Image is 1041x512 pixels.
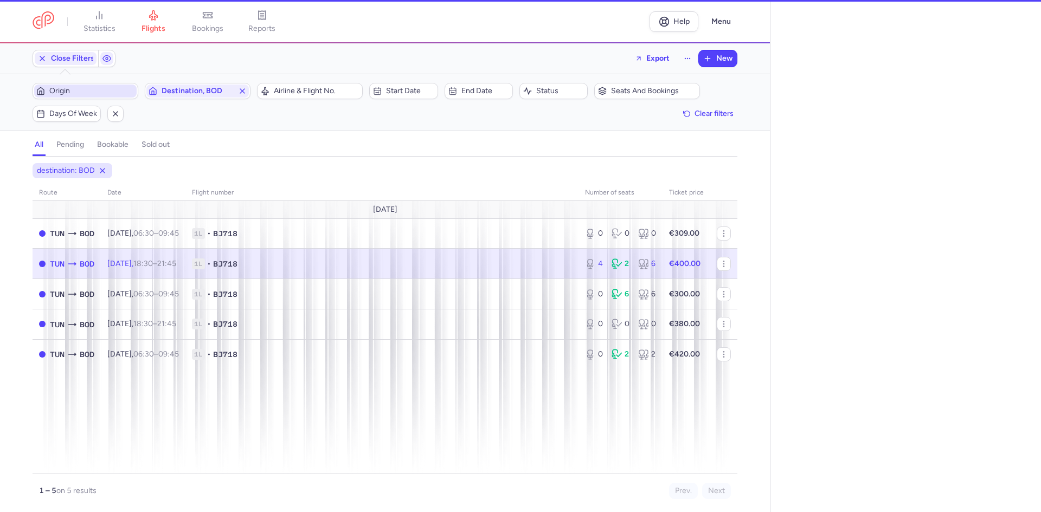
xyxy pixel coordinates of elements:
[679,106,737,122] button: Clear filters
[49,87,134,95] span: Origin
[158,229,179,238] time: 09:45
[33,83,138,99] button: Origin
[585,349,603,360] div: 0
[519,83,588,99] button: Status
[213,258,237,269] span: BJ718
[50,348,65,360] span: Carthage, Tunis, Tunisia
[133,289,154,299] time: 06:30
[133,319,153,328] time: 18:30
[50,319,65,330] span: Carthage, Tunis, Tunisia
[213,349,237,360] span: BJ718
[101,185,185,201] th: date
[80,228,94,239] span: Mérignac, Bordeaux, France
[133,259,176,268] span: –
[461,87,509,95] span: End date
[612,349,629,360] div: 2
[274,87,359,95] span: Airline & Flight No.
[650,11,698,32] a: Help
[162,87,234,95] span: Destination, BOD
[386,87,434,95] span: Start date
[158,349,179,359] time: 09:45
[133,229,179,238] span: –
[142,140,170,150] h4: sold out
[157,259,176,268] time: 21:45
[50,288,65,300] span: Carthage, Tunis, Tunisia
[192,289,205,300] span: 1L
[207,349,211,360] span: •
[107,319,176,328] span: [DATE],
[192,24,223,34] span: bookings
[192,258,205,269] span: 1L
[37,165,95,176] span: destination: BOD
[695,109,734,118] span: Clear filters
[207,228,211,239] span: •
[673,17,690,25] span: Help
[181,10,235,34] a: bookings
[50,228,65,239] span: Carthage, Tunis, Tunisia
[612,319,629,329] div: 0
[133,349,179,359] span: –
[107,259,176,268] span: [DATE],
[702,483,731,499] button: Next
[207,319,211,329] span: •
[373,205,397,214] span: [DATE]
[669,349,700,359] strong: €420.00
[133,259,153,268] time: 18:30
[612,258,629,269] div: 2
[257,83,363,99] button: Airline & Flight No.
[185,185,579,201] th: Flight number
[705,11,737,32] button: Menu
[192,319,205,329] span: 1L
[49,109,97,118] span: Days of week
[145,83,250,99] button: Destination, BOD
[612,289,629,300] div: 6
[611,87,696,95] span: Seats and bookings
[72,10,126,34] a: statistics
[669,483,698,499] button: Prev.
[80,348,94,360] span: Mérignac, Bordeaux, France
[56,140,84,150] h4: pending
[669,289,700,299] strong: €300.00
[585,228,603,239] div: 0
[97,140,128,150] h4: bookable
[133,349,154,359] time: 06:30
[192,349,205,360] span: 1L
[107,289,179,299] span: [DATE],
[33,106,101,122] button: Days of week
[133,289,179,299] span: –
[56,486,97,495] span: on 5 results
[39,230,46,237] span: CLOSED
[80,319,94,330] span: Mérignac, Bordeaux, France
[669,319,700,328] strong: €380.00
[536,87,584,95] span: Status
[628,50,677,67] button: Export
[39,321,46,327] span: CLOSED
[33,11,54,31] a: CitizenPlane red outlined logo
[638,319,656,329] div: 0
[133,229,154,238] time: 06:30
[33,50,98,67] button: Close Filters
[157,319,176,328] time: 21:45
[213,289,237,300] span: BJ718
[579,185,663,201] th: number of seats
[158,289,179,299] time: 09:45
[663,185,710,201] th: Ticket price
[33,185,101,201] th: route
[50,258,65,270] span: Carthage, Tunis, Tunisia
[638,258,656,269] div: 6
[80,258,94,270] span: Mérignac, Bordeaux, France
[699,50,737,67] button: New
[669,259,701,268] strong: €400.00
[646,54,670,62] span: Export
[107,349,179,359] span: [DATE],
[35,140,43,150] h4: all
[213,319,237,329] span: BJ718
[235,10,289,34] a: reports
[669,229,699,238] strong: €309.00
[83,24,115,34] span: statistics
[638,349,656,360] div: 2
[80,288,94,300] span: Mérignac, Bordeaux, France
[369,83,438,99] button: Start date
[594,83,700,99] button: Seats and bookings
[39,291,46,297] span: CLOSED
